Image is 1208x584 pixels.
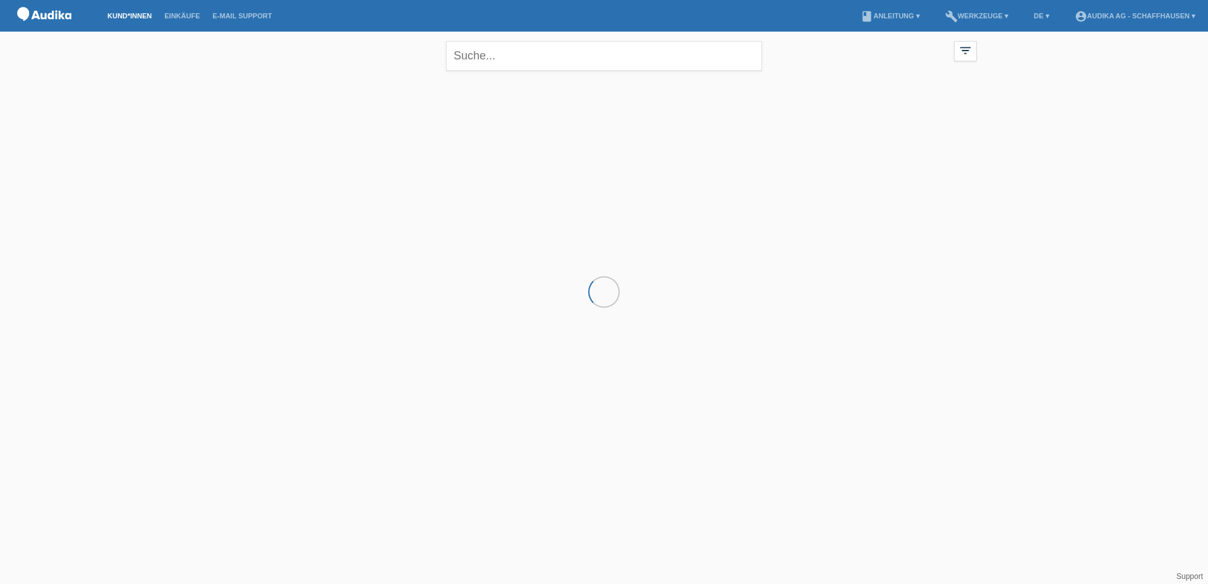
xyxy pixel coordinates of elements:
a: Einkäufe [158,12,206,20]
a: Kund*innen [101,12,158,20]
input: Suche... [446,41,762,71]
a: DE ▾ [1027,12,1055,20]
i: filter_list [958,44,972,58]
a: E-Mail Support [207,12,279,20]
i: account_circle [1075,10,1087,23]
a: account_circleAudika AG - Schaffhausen ▾ [1068,12,1202,20]
a: Support [1176,572,1203,581]
i: build [945,10,958,23]
a: bookAnleitung ▾ [854,12,926,20]
a: POS — MF Group [13,25,76,34]
i: book [861,10,873,23]
a: buildWerkzeuge ▾ [939,12,1015,20]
